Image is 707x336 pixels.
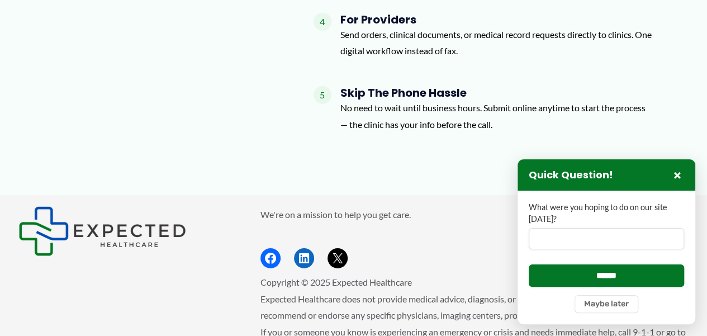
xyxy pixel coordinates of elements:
[671,168,684,182] button: Close
[529,169,613,182] h3: Quick Question!
[529,202,684,225] label: What were you hoping to do on our site [DATE]?
[260,206,689,268] aside: Footer Widget 2
[314,86,331,104] span: 5
[18,206,232,256] aside: Footer Widget 1
[575,295,638,313] button: Maybe later
[340,100,653,132] p: No need to wait until business hours. Submit online anytime to start the process — the clinic has...
[260,277,412,287] span: Copyright © 2025 Expected Healthcare
[340,86,653,100] h4: Skip the Phone Hassle
[340,26,653,59] p: Send orders, clinical documents, or medical record requests directly to clinics. One digital work...
[18,206,186,256] img: Expected Healthcare Logo - side, dark font, small
[340,13,653,26] h4: For Providers
[314,13,331,31] span: 4
[260,206,689,223] p: We're on a mission to help you get care.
